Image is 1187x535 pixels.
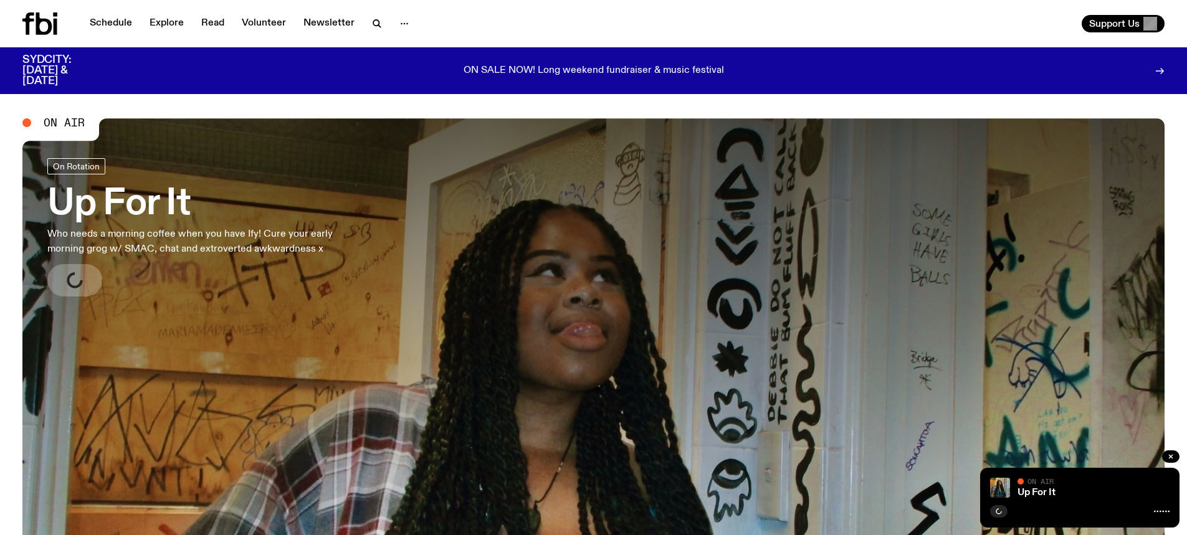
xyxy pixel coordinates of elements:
[22,55,102,87] h3: SYDCITY: [DATE] & [DATE]
[142,15,191,32] a: Explore
[44,117,85,128] span: On Air
[82,15,140,32] a: Schedule
[1089,18,1140,29] span: Support Us
[47,158,105,174] a: On Rotation
[1018,488,1056,498] a: Up For It
[234,15,293,32] a: Volunteer
[990,478,1010,498] img: Ify - a Brown Skin girl with black braided twists, looking up to the side with her tongue stickin...
[194,15,232,32] a: Read
[464,65,724,77] p: ON SALE NOW! Long weekend fundraiser & music festival
[1082,15,1165,32] button: Support Us
[47,158,366,296] a: Up For ItWho needs a morning coffee when you have Ify! Cure your early morning grog w/ SMAC, chat...
[53,161,100,171] span: On Rotation
[1027,477,1054,485] span: On Air
[296,15,362,32] a: Newsletter
[47,187,366,222] h3: Up For It
[47,227,366,257] p: Who needs a morning coffee when you have Ify! Cure your early morning grog w/ SMAC, chat and extr...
